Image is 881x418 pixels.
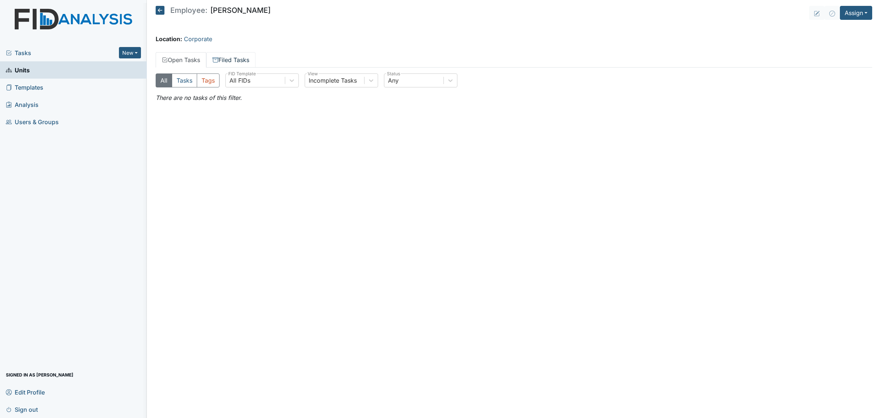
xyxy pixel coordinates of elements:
[156,73,172,87] button: All
[172,73,197,87] button: Tasks
[840,6,872,20] button: Assign
[6,404,38,415] span: Sign out
[6,369,73,381] span: Signed in as [PERSON_NAME]
[6,99,39,110] span: Analysis
[309,76,357,85] div: Incomplete Tasks
[156,6,271,15] h5: [PERSON_NAME]
[6,64,30,76] span: Units
[156,94,242,101] em: There are no tasks of this filter.
[6,386,45,398] span: Edit Profile
[184,35,212,43] a: Corporate
[156,35,182,43] strong: Location:
[156,73,872,102] div: Open Tasks
[170,7,207,14] span: Employee:
[229,76,250,85] div: All FIDs
[197,73,220,87] button: Tags
[6,48,119,57] a: Tasks
[119,47,141,58] button: New
[388,76,399,85] div: Any
[156,52,206,68] a: Open Tasks
[206,52,255,68] a: Filed Tasks
[6,82,43,93] span: Templates
[6,116,59,127] span: Users & Groups
[156,73,220,87] div: Type filter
